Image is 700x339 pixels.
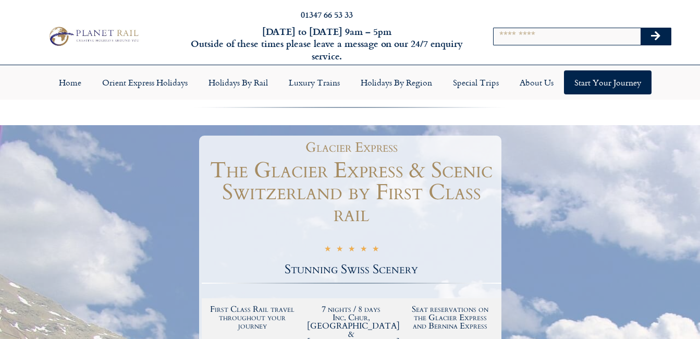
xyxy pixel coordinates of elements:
[45,25,141,48] img: Planet Rail Train Holidays Logo
[278,70,350,94] a: Luxury Trains
[202,263,501,276] h2: Stunning Swiss Scenery
[301,8,353,20] a: 01347 66 53 33
[198,70,278,94] a: Holidays by Rail
[372,244,379,256] i: ★
[360,244,367,256] i: ★
[509,70,564,94] a: About Us
[324,243,379,256] div: 5/5
[348,244,355,256] i: ★
[336,244,343,256] i: ★
[324,244,331,256] i: ★
[641,28,671,45] button: Search
[5,70,695,94] nav: Menu
[189,26,464,62] h6: [DATE] to [DATE] 9am – 5pm Outside of these times please leave a message on our 24/7 enquiry serv...
[202,160,501,225] h1: The Glacier Express & Scenic Switzerland by First Class rail
[564,70,652,94] a: Start your Journey
[443,70,509,94] a: Special Trips
[208,305,297,330] h2: First Class Rail travel throughout your journey
[92,70,198,94] a: Orient Express Holidays
[350,70,443,94] a: Holidays by Region
[406,305,495,330] h2: Seat reservations on the Glacier Express and Bernina Express
[207,141,496,154] h1: Glacier Express
[48,70,92,94] a: Home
